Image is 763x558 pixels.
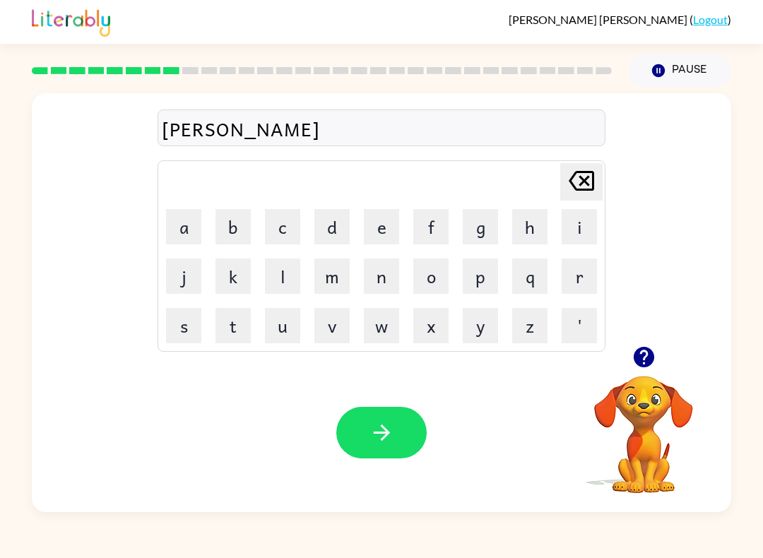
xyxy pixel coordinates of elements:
button: j [166,259,201,294]
div: [PERSON_NAME] [162,114,601,143]
button: v [314,308,350,343]
button: x [413,308,449,343]
button: q [512,259,548,294]
button: u [265,308,300,343]
img: Literably [32,6,110,37]
a: Logout [693,13,728,26]
button: i [562,209,597,244]
button: z [512,308,548,343]
button: s [166,308,201,343]
span: [PERSON_NAME] [PERSON_NAME] [509,13,690,26]
button: g [463,209,498,244]
button: a [166,209,201,244]
button: y [463,308,498,343]
button: n [364,259,399,294]
button: Pause [629,54,731,87]
button: w [364,308,399,343]
button: b [215,209,251,244]
button: t [215,308,251,343]
button: ' [562,308,597,343]
div: ( ) [509,13,731,26]
button: p [463,259,498,294]
button: m [314,259,350,294]
button: c [265,209,300,244]
button: f [413,209,449,244]
button: d [314,209,350,244]
button: l [265,259,300,294]
button: h [512,209,548,244]
video: Your browser must support playing .mp4 files to use Literably. Please try using another browser. [573,354,714,495]
button: k [215,259,251,294]
button: r [562,259,597,294]
button: o [413,259,449,294]
button: e [364,209,399,244]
